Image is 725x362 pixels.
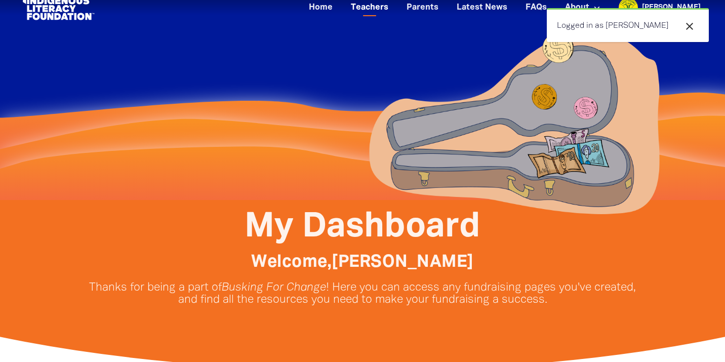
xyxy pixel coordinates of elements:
[680,20,699,33] button: close
[251,255,473,270] span: Welcome, [PERSON_NAME]
[683,20,696,32] i: close
[642,4,701,11] a: [PERSON_NAME]
[89,281,636,306] p: Thanks for being a part of ! Here you can access any fundraising pages you've created, and find a...
[547,8,709,42] div: Logged in as [PERSON_NAME]
[245,212,480,243] span: My Dashboard
[222,283,326,293] em: Busking For Change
